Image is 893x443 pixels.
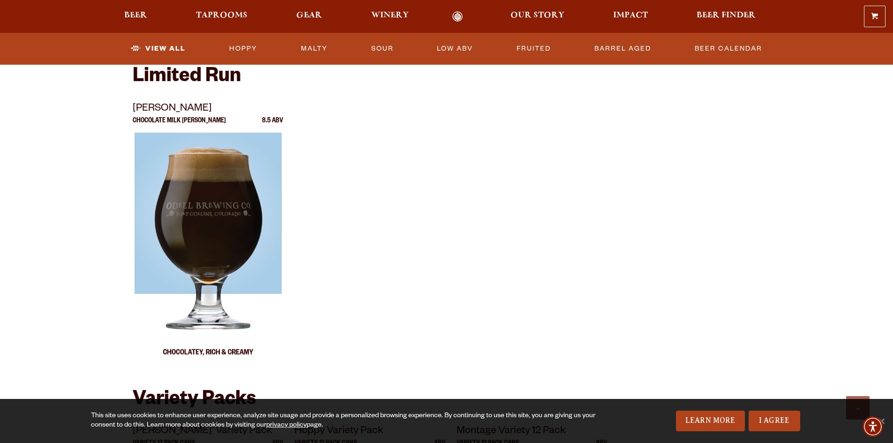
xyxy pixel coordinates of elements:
[91,412,599,430] div: This site uses cookies to enhance user experience, analyze site usage and provide a personalized ...
[749,411,800,431] a: I Agree
[133,118,226,133] p: Chocolate Milk [PERSON_NAME]
[190,11,254,22] a: Taprooms
[607,11,654,22] a: Impact
[433,38,477,60] a: Low ABV
[697,12,756,19] span: Beer Finder
[296,12,322,19] span: Gear
[510,12,564,19] span: Our Story
[440,11,475,22] a: Odell Home
[124,12,147,19] span: Beer
[133,390,761,412] h2: Variety Packs
[846,396,870,420] a: Scroll to top
[371,12,409,19] span: Winery
[297,38,331,60] a: Malty
[225,38,261,60] a: Hoppy
[863,416,883,437] div: Accessibility Menu
[676,411,745,431] a: Learn More
[266,422,307,429] a: privacy policy
[368,38,398,60] a: Sour
[133,101,284,367] a: [PERSON_NAME] Chocolate Milk [PERSON_NAME] 8.5 ABV Lugene Lugene
[133,101,284,118] p: [PERSON_NAME]
[613,12,648,19] span: Impact
[196,12,248,19] span: Taprooms
[118,11,153,22] a: Beer
[591,38,655,60] a: Barrel Aged
[133,67,761,89] h2: Limited Run
[365,11,415,22] a: Winery
[134,133,281,367] img: Lugene
[290,11,328,22] a: Gear
[262,118,283,133] p: 8.5 ABV
[513,38,555,60] a: Fruited
[691,38,766,60] a: Beer Calendar
[127,38,189,60] a: View All
[504,11,570,22] a: Our Story
[690,11,762,22] a: Beer Finder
